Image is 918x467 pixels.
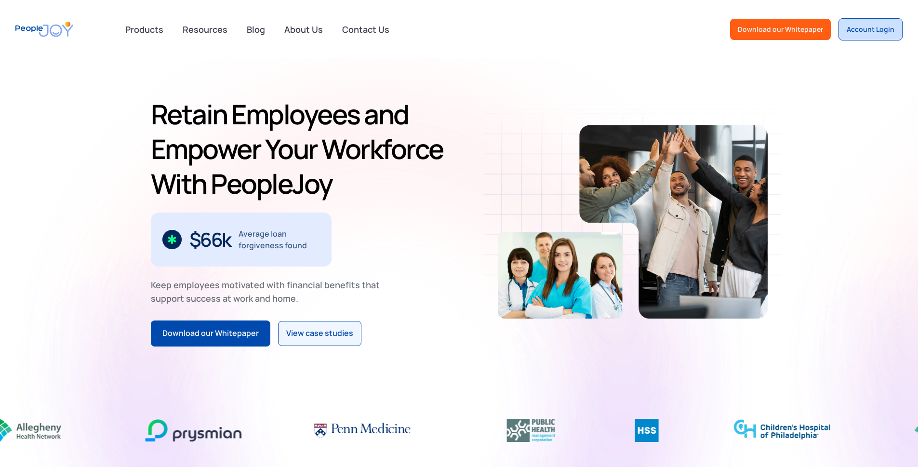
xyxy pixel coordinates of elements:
[847,25,894,34] div: Account Login
[239,228,320,251] div: Average loan forgiveness found
[151,97,455,201] h1: Retain Employees and Empower Your Workforce With PeopleJoy
[162,327,259,340] div: Download our Whitepaper
[278,321,361,346] a: View case studies
[151,320,270,347] a: Download our Whitepaper
[336,19,395,40] a: Contact Us
[189,232,231,247] div: $66k
[241,19,271,40] a: Blog
[738,25,823,34] div: Download our Whitepaper
[151,213,332,267] div: 2 / 3
[15,15,73,43] a: home
[151,278,388,305] div: Keep employees motivated with financial benefits that support success at work and home.
[730,19,831,40] a: Download our Whitepaper
[498,232,623,319] img: Retain-Employees-PeopleJoy
[177,19,233,40] a: Resources
[579,125,768,319] img: Retain-Employees-PeopleJoy
[286,327,353,340] div: View case studies
[120,20,169,39] div: Products
[838,18,903,40] a: Account Login
[279,19,329,40] a: About Us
